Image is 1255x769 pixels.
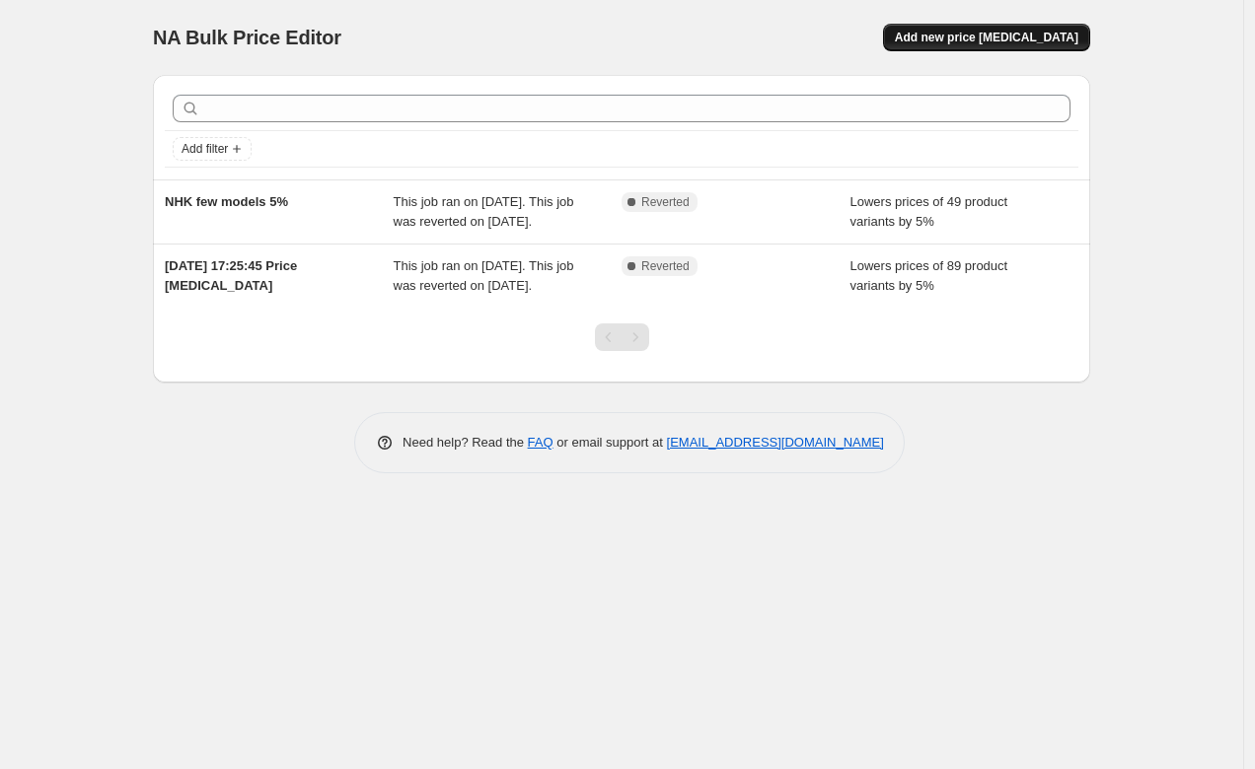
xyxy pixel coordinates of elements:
[182,141,228,157] span: Add filter
[641,258,690,274] span: Reverted
[153,27,341,48] span: NA Bulk Price Editor
[403,435,528,450] span: Need help? Read the
[528,435,554,450] a: FAQ
[641,194,690,210] span: Reverted
[850,194,1008,229] span: Lowers prices of 49 product variants by 5%
[554,435,667,450] span: or email support at
[895,30,1078,45] span: Add new price [MEDICAL_DATA]
[394,258,574,293] span: This job ran on [DATE]. This job was reverted on [DATE].
[667,435,884,450] a: [EMAIL_ADDRESS][DOMAIN_NAME]
[883,24,1090,51] button: Add new price [MEDICAL_DATA]
[173,137,252,161] button: Add filter
[850,258,1008,293] span: Lowers prices of 89 product variants by 5%
[165,258,297,293] span: [DATE] 17:25:45 Price [MEDICAL_DATA]
[394,194,574,229] span: This job ran on [DATE]. This job was reverted on [DATE].
[595,323,649,351] nav: Pagination
[165,194,288,209] span: NHK few models 5%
